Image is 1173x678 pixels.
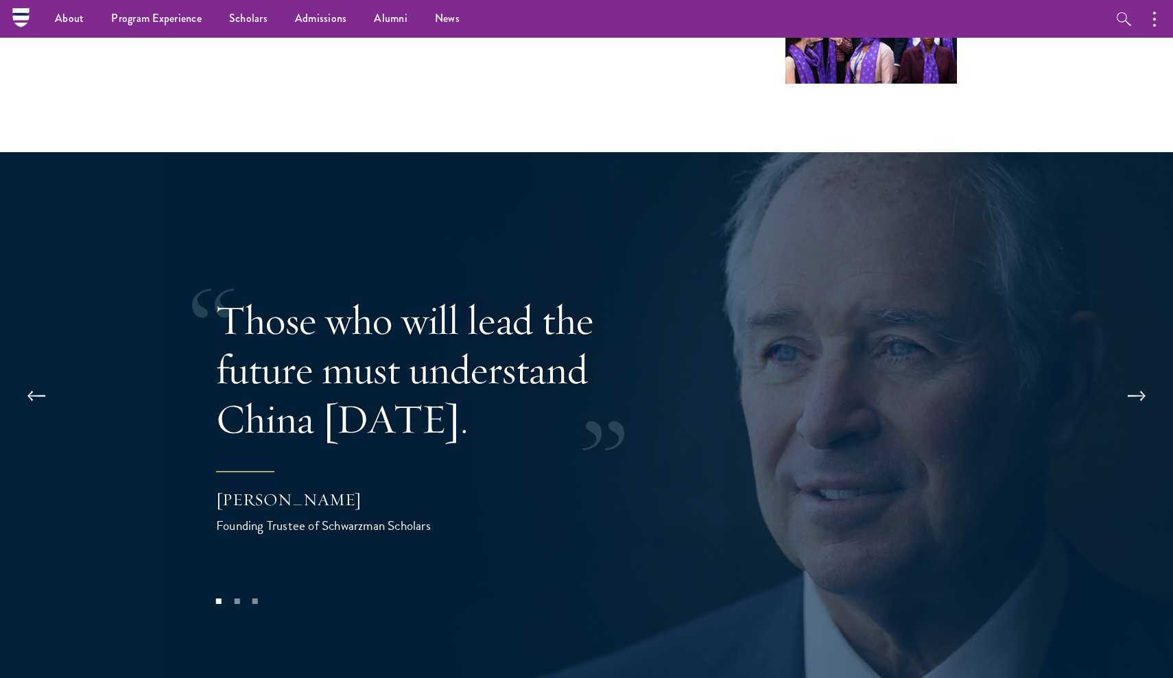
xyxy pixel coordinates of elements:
[246,592,264,610] button: 3 of 3
[228,592,246,610] button: 2 of 3
[216,516,490,535] div: Founding Trustee of Schwarzman Scholars
[210,592,228,610] button: 1 of 3
[216,295,662,444] p: Those who will lead the future must understand China [DATE].
[216,488,490,511] div: [PERSON_NAME]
